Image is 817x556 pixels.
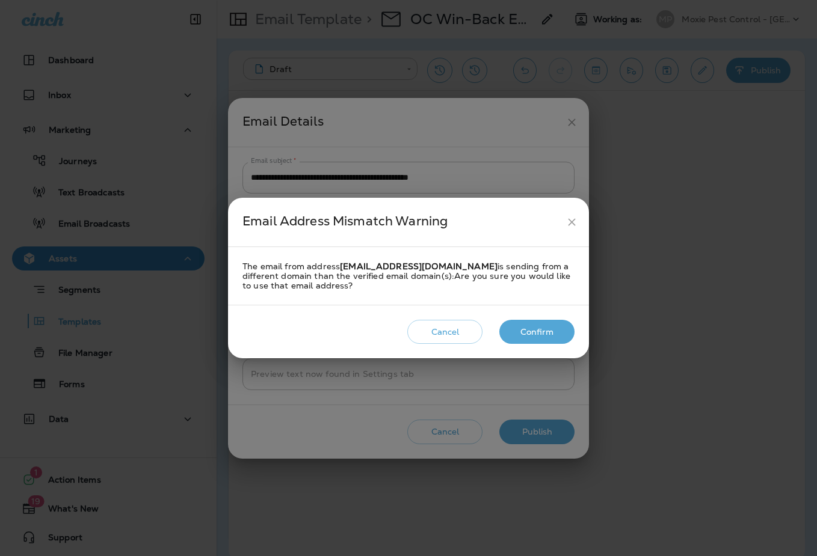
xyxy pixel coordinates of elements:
[499,320,575,344] button: Confirm
[242,261,575,290] div: The email from address is sending from a different domain than the verified email domain(s): Are ...
[561,211,583,233] button: close
[242,211,561,233] div: Email Address Mismatch Warning
[407,320,482,344] button: Cancel
[340,261,498,272] strong: [EMAIL_ADDRESS][DOMAIN_NAME]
